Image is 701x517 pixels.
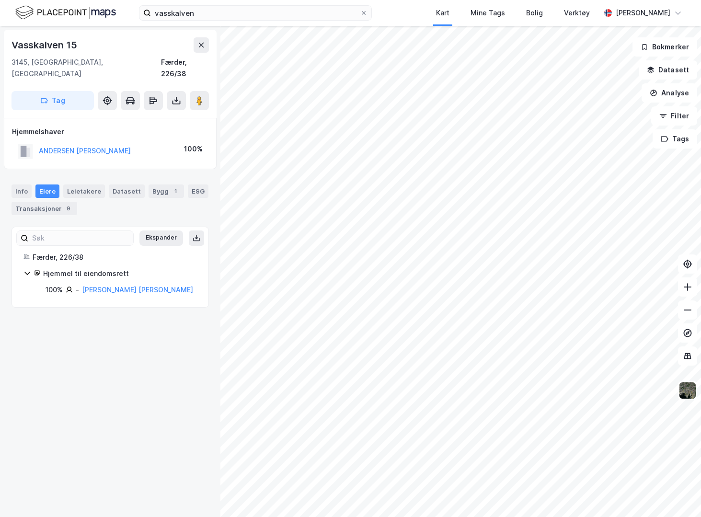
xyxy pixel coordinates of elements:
[149,184,184,198] div: Bygg
[109,184,145,198] div: Datasett
[651,106,697,126] button: Filter
[35,184,59,198] div: Eiere
[436,7,449,19] div: Kart
[11,202,77,215] div: Transaksjoner
[82,286,193,294] a: [PERSON_NAME] [PERSON_NAME]
[471,7,505,19] div: Mine Tags
[171,186,180,196] div: 1
[76,284,79,296] div: -
[642,83,697,103] button: Analyse
[639,60,697,80] button: Datasett
[63,184,105,198] div: Leietakere
[564,7,590,19] div: Verktøy
[11,57,161,80] div: 3145, [GEOGRAPHIC_DATA], [GEOGRAPHIC_DATA]
[33,252,197,263] div: Færder, 226/38
[161,57,209,80] div: Færder, 226/38
[678,381,697,400] img: 9k=
[43,268,197,279] div: Hjemmel til eiendomsrett
[653,129,697,149] button: Tags
[653,471,701,517] div: Kontrollprogram for chat
[11,91,94,110] button: Tag
[184,143,203,155] div: 100%
[526,7,543,19] div: Bolig
[64,204,73,213] div: 9
[11,37,79,53] div: Vasskalven 15
[46,284,63,296] div: 100%
[11,184,32,198] div: Info
[28,231,133,245] input: Søk
[12,126,208,138] div: Hjemmelshaver
[139,230,183,246] button: Ekspander
[653,471,701,517] iframe: Chat Widget
[616,7,670,19] div: [PERSON_NAME]
[188,184,208,198] div: ESG
[15,4,116,21] img: logo.f888ab2527a4732fd821a326f86c7f29.svg
[632,37,697,57] button: Bokmerker
[151,6,360,20] input: Søk på adresse, matrikkel, gårdeiere, leietakere eller personer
